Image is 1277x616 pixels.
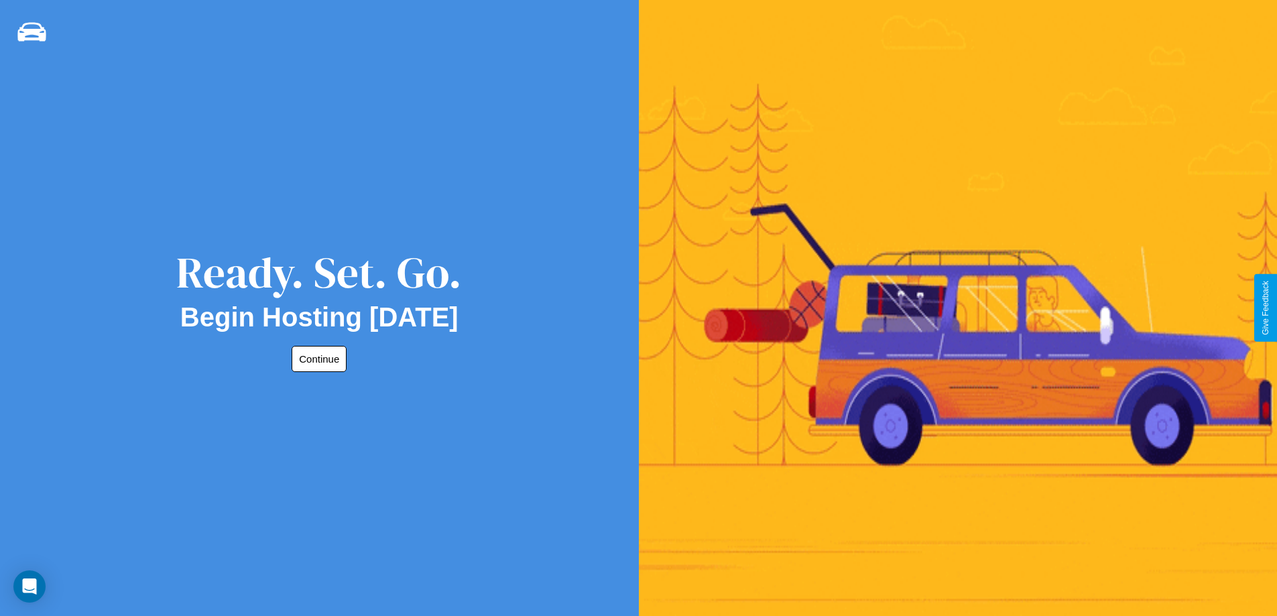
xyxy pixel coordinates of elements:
div: Open Intercom Messenger [13,570,46,603]
div: Give Feedback [1261,281,1270,335]
div: Ready. Set. Go. [176,243,462,302]
button: Continue [292,346,347,372]
h2: Begin Hosting [DATE] [180,302,459,332]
